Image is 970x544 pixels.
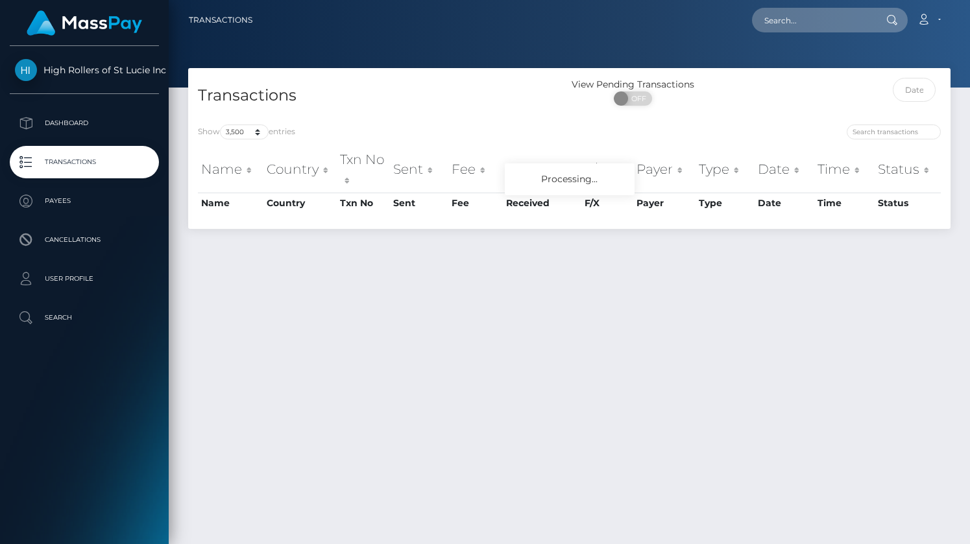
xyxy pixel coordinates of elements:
th: Time [814,193,875,213]
th: Country [263,193,337,213]
input: Search... [752,8,874,32]
img: MassPay Logo [27,10,142,36]
th: Name [198,193,263,213]
h4: Transactions [198,84,560,107]
th: Country [263,147,337,193]
p: Dashboard [15,113,154,133]
p: Payees [15,191,154,211]
a: User Profile [10,263,159,295]
th: Fee [448,193,503,213]
div: View Pending Transactions [570,78,697,91]
p: Search [15,308,154,327]
th: Fee [448,147,503,193]
th: Type [696,147,755,193]
a: Dashboard [10,107,159,139]
th: Sent [390,147,448,193]
span: OFF [621,91,653,106]
th: F/X [581,147,633,193]
th: Name [198,147,263,193]
th: Date [755,147,814,193]
th: Time [814,147,875,193]
p: Cancellations [15,230,154,250]
div: Processing... [505,163,635,195]
a: Cancellations [10,224,159,256]
input: Search transactions [847,124,941,139]
th: Received [503,147,581,193]
select: Showentries [220,124,269,139]
th: F/X [581,193,633,213]
a: Transactions [10,146,159,178]
th: Payer [633,147,696,193]
th: Type [696,193,755,213]
th: Txn No [337,193,390,213]
th: Status [875,147,941,193]
a: Payees [10,185,159,217]
p: User Profile [15,269,154,289]
p: Transactions [15,152,154,172]
th: Payer [633,193,696,213]
img: High Rollers of St Lucie Inc [15,59,37,81]
th: Txn No [337,147,390,193]
span: High Rollers of St Lucie Inc [10,64,159,76]
a: Transactions [189,6,252,34]
th: Status [875,193,941,213]
th: Date [755,193,814,213]
th: Received [503,193,581,213]
input: Date filter [893,78,936,102]
th: Sent [390,193,448,213]
a: Search [10,302,159,334]
label: Show entries [198,124,295,139]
